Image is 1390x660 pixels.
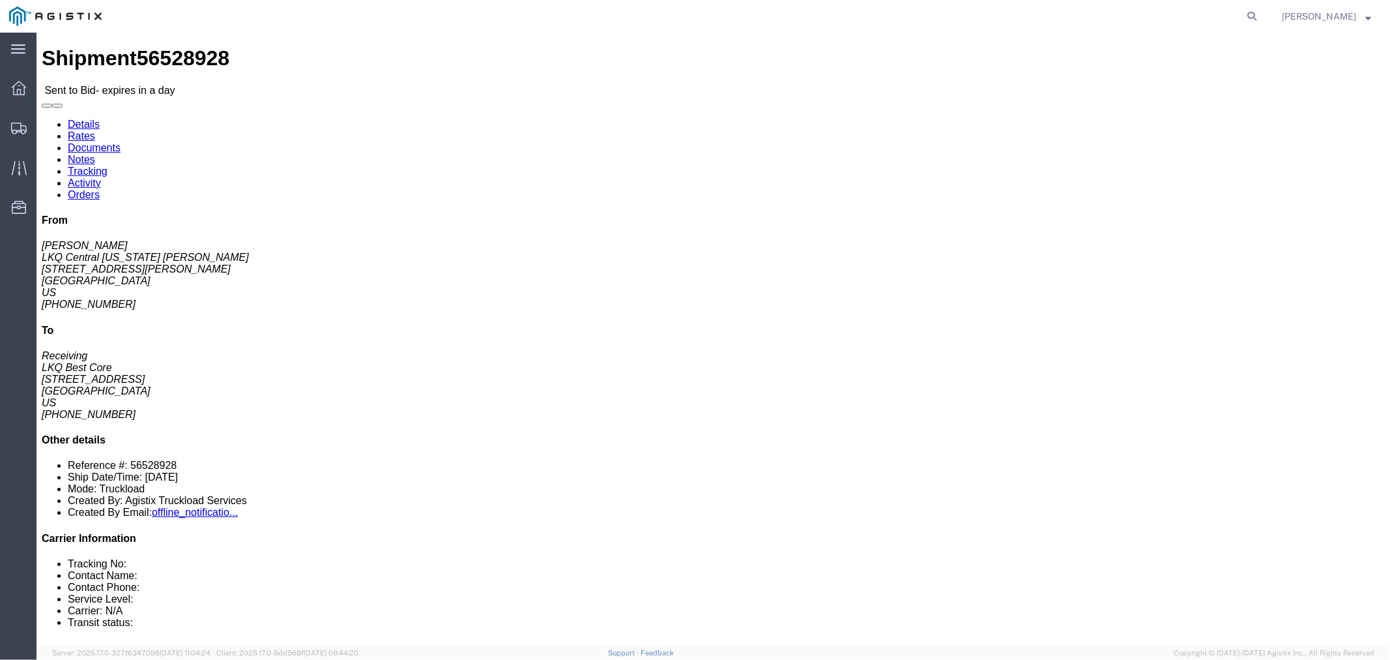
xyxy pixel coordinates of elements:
span: Client: 2025.17.0-5dd568f [216,649,358,657]
button: [PERSON_NAME] [1281,8,1372,24]
a: Support [608,649,641,657]
img: logo [9,7,102,26]
a: Feedback [641,649,674,657]
span: Andy Schwimmer [1282,9,1356,23]
span: [DATE] 08:44:20 [304,649,358,657]
span: Server: 2025.17.0-327f6347098 [52,649,210,657]
iframe: FS Legacy Container [36,33,1390,646]
span: [DATE] 11:04:24 [160,649,210,657]
span: Copyright © [DATE]-[DATE] Agistix Inc., All Rights Reserved [1174,648,1374,659]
